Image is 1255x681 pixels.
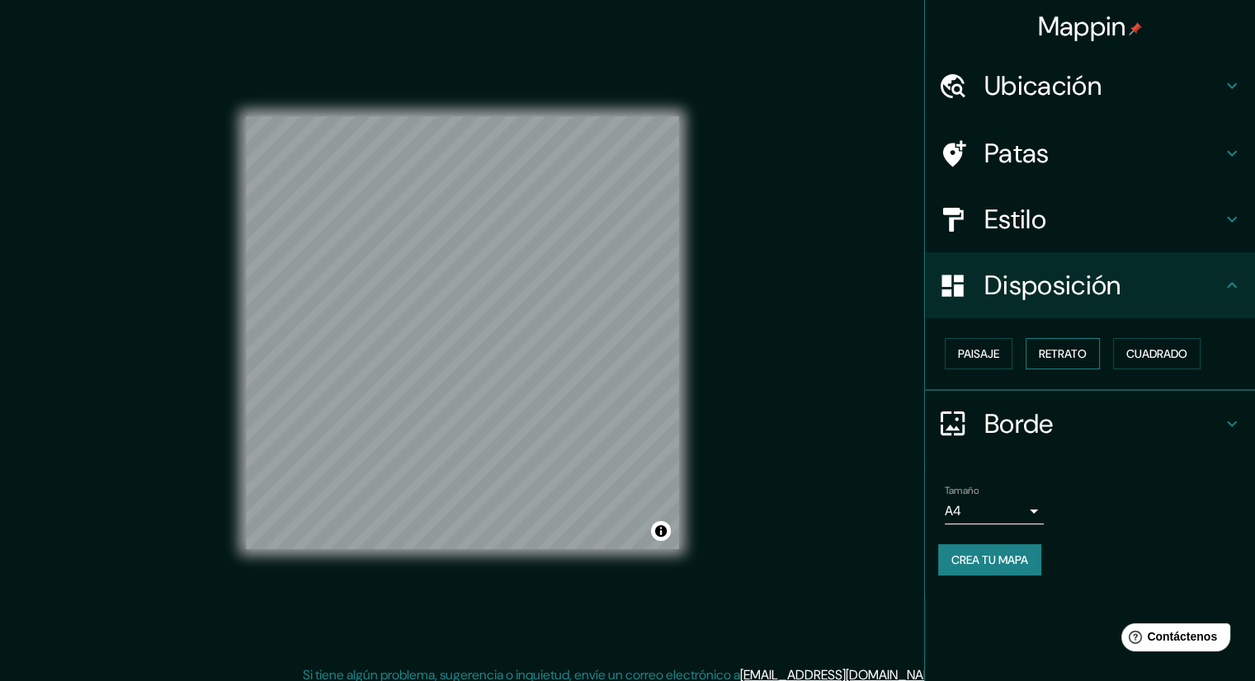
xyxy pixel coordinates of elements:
font: Disposición [984,268,1121,303]
button: Cuadrado [1113,338,1201,369]
div: Disposición [925,252,1255,318]
font: Ubicación [984,68,1102,103]
iframe: Lanzador de widgets de ayuda [1108,617,1237,663]
button: Crea tu mapa [938,544,1041,575]
button: Paisaje [945,338,1012,369]
button: Retrato [1026,338,1100,369]
button: Activar o desactivar atribución [651,521,671,541]
div: Estilo [925,186,1255,252]
font: Cuadrado [1126,346,1187,361]
div: A4 [945,498,1044,524]
font: Tamaño [945,484,979,497]
font: Patas [984,136,1050,171]
font: Paisaje [958,346,999,361]
canvas: Mapa [246,116,679,549]
div: Patas [925,120,1255,186]
img: pin-icon.png [1129,22,1142,35]
font: Estilo [984,202,1046,237]
font: Crea tu mapa [951,552,1028,567]
font: A4 [945,502,961,519]
font: Retrato [1039,346,1087,361]
font: Borde [984,406,1054,441]
div: Borde [925,391,1255,457]
font: Mappin [1038,9,1126,44]
div: Ubicación [925,53,1255,119]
